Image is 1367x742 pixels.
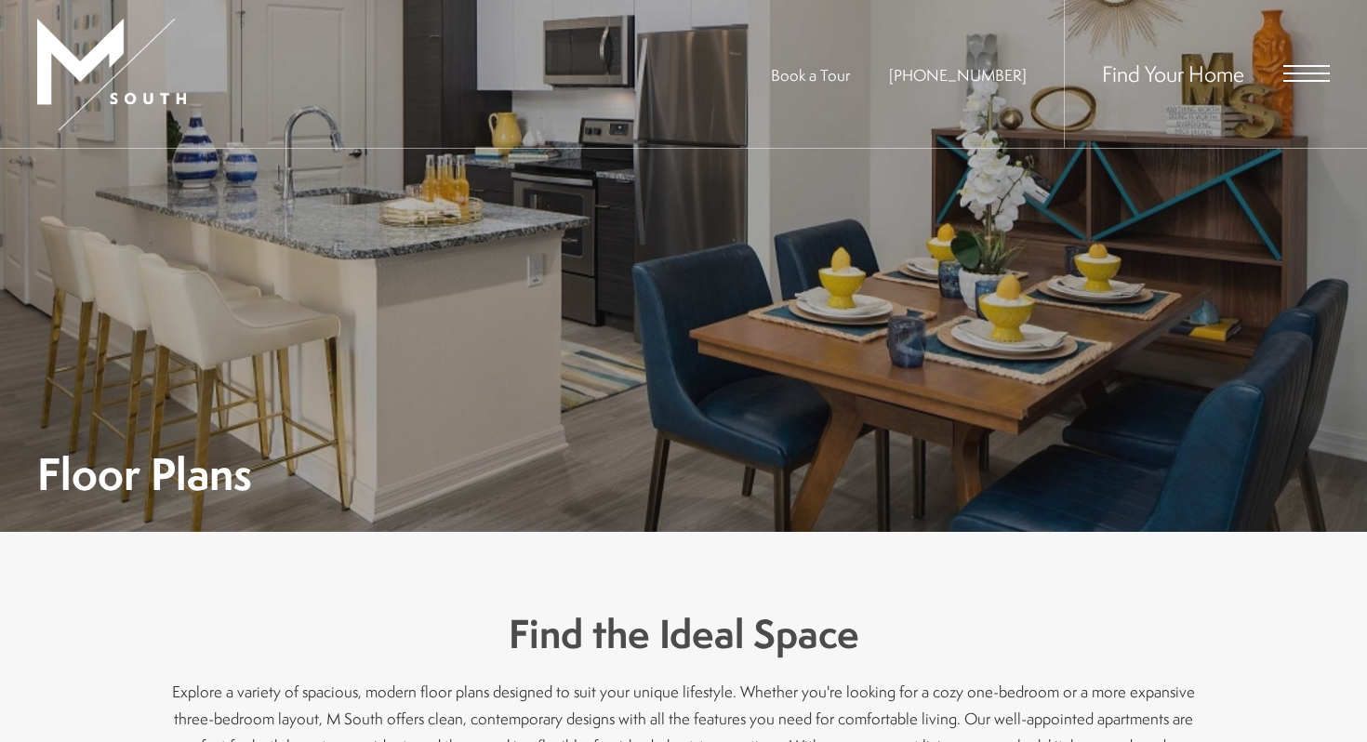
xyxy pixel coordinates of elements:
[889,64,1027,86] a: Call Us at 813-570-8014
[889,64,1027,86] span: [PHONE_NUMBER]
[1283,65,1330,82] button: Open Menu
[1102,59,1244,88] a: Find Your Home
[37,453,252,495] h1: Floor Plans
[172,606,1195,662] h3: Find the Ideal Space
[771,64,850,86] a: Book a Tour
[37,19,186,130] img: MSouth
